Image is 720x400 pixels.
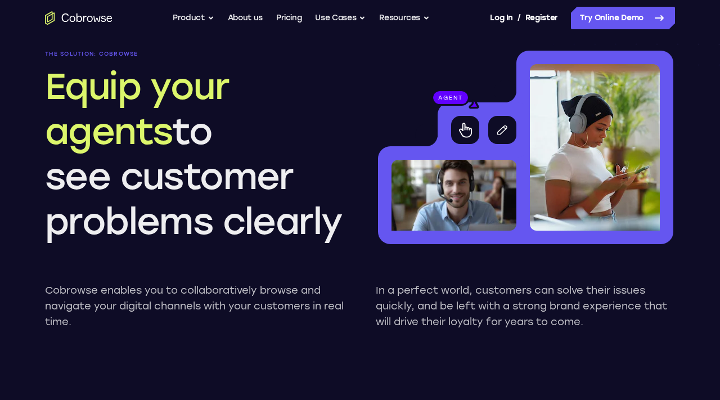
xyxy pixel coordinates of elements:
a: Log In [490,7,512,29]
p: In a perfect world, customers can solve their issues quickly, and be left with a strong brand exp... [376,282,675,330]
button: Product [173,7,214,29]
button: Resources [379,7,430,29]
span: / [517,11,521,25]
img: A customer looking at their smartphone [530,64,660,231]
button: Use Cases [315,7,366,29]
p: Cobrowse enables you to collaboratively browse and navigate your digital channels with your custo... [45,282,344,330]
img: An agent wearing a headset [391,160,516,231]
a: Register [525,7,558,29]
p: The solution: Cobrowse [45,51,344,57]
span: Equip your agents [45,65,229,153]
a: About us [228,7,263,29]
a: Try Online Demo [571,7,675,29]
a: Go to the home page [45,11,112,25]
a: Pricing [276,7,302,29]
h2: to see customer problems clearly [45,64,344,244]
